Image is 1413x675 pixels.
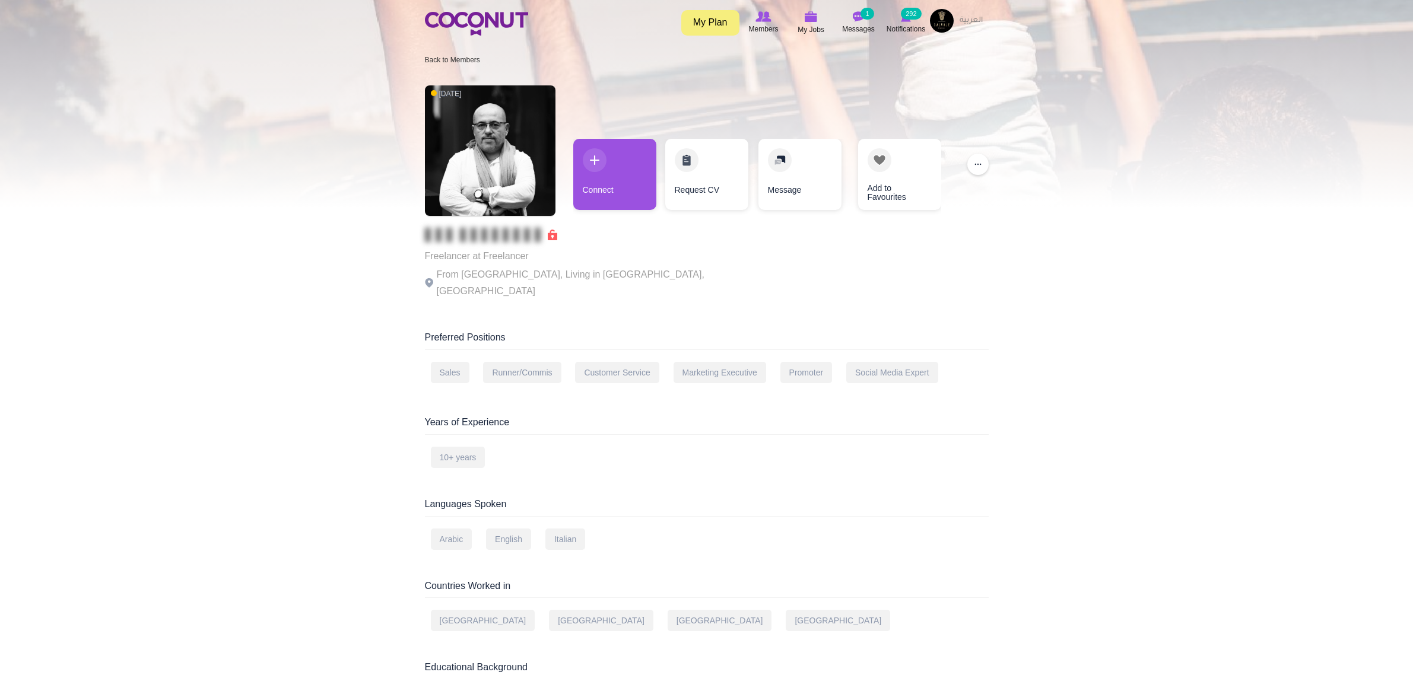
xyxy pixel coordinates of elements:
span: Members [748,23,778,35]
img: My Jobs [805,11,818,22]
a: العربية [954,9,989,33]
div: Promoter [780,362,833,383]
div: Arabic [431,528,472,550]
div: [GEOGRAPHIC_DATA] [549,610,653,631]
div: Preferred Positions [425,331,989,350]
div: 4 / 4 [849,139,932,216]
div: Languages Spoken [425,498,989,517]
div: 10+ years [431,447,485,468]
p: Freelancer at Freelancer [425,248,751,265]
img: Browse Members [755,11,771,22]
div: [GEOGRAPHIC_DATA] [668,610,772,631]
div: Customer Service [575,362,659,383]
img: Messages [853,11,865,22]
small: 292 [901,8,921,20]
a: Message [758,139,842,210]
div: Italian [545,528,585,550]
span: [DATE] [431,89,462,99]
a: Add to Favourites [858,139,941,210]
a: My Plan [681,10,739,36]
div: 2 / 4 [665,139,748,216]
span: My Jobs [798,24,824,36]
a: Notifications Notifications 292 [882,9,930,36]
a: Messages Messages 1 [835,9,882,36]
div: Social Media Expert [846,362,938,383]
div: Countries Worked in [425,580,989,598]
a: Request CV [665,139,748,210]
div: [GEOGRAPHIC_DATA] [431,610,535,631]
div: Years of Experience [425,416,989,435]
div: Sales [431,362,469,383]
div: Marketing Executive [674,362,766,383]
div: 1 / 4 [573,139,656,216]
div: Runner/Commis [483,362,561,383]
p: From [GEOGRAPHIC_DATA], Living in [GEOGRAPHIC_DATA], [GEOGRAPHIC_DATA] [425,266,751,300]
div: English [486,528,531,550]
a: Connect [573,139,656,210]
a: My Jobs My Jobs [788,9,835,37]
img: Notifications [901,11,911,22]
div: [GEOGRAPHIC_DATA] [786,610,890,631]
a: Browse Members Members [740,9,788,36]
div: 3 / 4 [757,139,840,216]
span: Messages [842,23,875,35]
span: Connect to Unlock the Profile [425,229,557,241]
span: Notifications [887,23,925,35]
button: ... [967,154,989,175]
img: Home [425,12,528,36]
small: 1 [860,8,874,20]
a: Back to Members [425,56,480,64]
